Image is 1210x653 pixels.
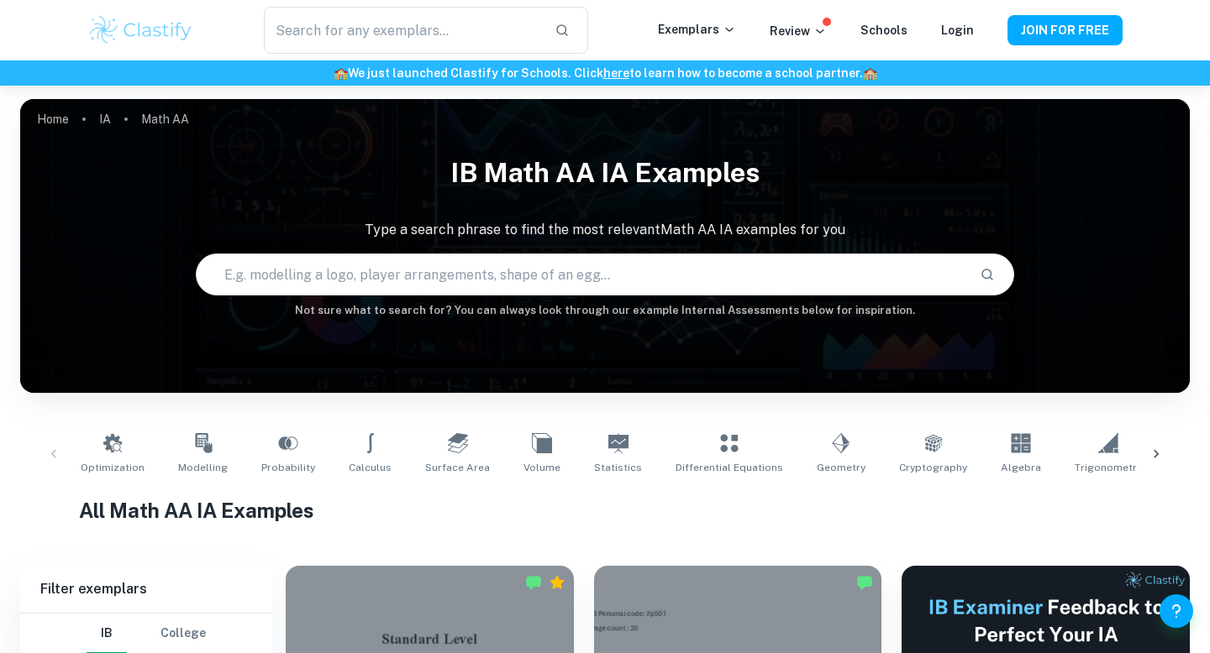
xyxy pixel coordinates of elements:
p: Math AA [141,110,189,128]
span: Algebra [1001,460,1041,475]
span: Optimization [81,460,145,475]
span: Cryptography [899,460,967,475]
span: Calculus [349,460,392,475]
h1: IB Math AA IA examples [20,146,1190,200]
span: Geometry [817,460,865,475]
a: Schools [860,24,907,37]
a: IA [99,107,111,131]
input: E.g. modelling a logo, player arrangements, shape of an egg... [197,251,966,298]
a: here [603,66,629,80]
button: Help and Feedback [1160,594,1193,628]
h6: Not sure what to search for? You can always look through our example Internal Assessments below f... [20,302,1190,319]
input: Search for any exemplars... [264,7,541,54]
span: Trigonometry [1075,460,1142,475]
span: 🏫 [863,66,877,80]
span: Modelling [178,460,228,475]
span: 🏫 [334,66,348,80]
button: JOIN FOR FREE [1007,15,1123,45]
h1: All Math AA IA Examples [79,495,1132,525]
span: Statistics [594,460,642,475]
p: Review [770,22,827,40]
span: Surface Area [425,460,490,475]
a: Home [37,107,69,131]
img: Marked [856,574,873,591]
div: Premium [549,574,566,591]
h6: Filter exemplars [20,566,272,613]
button: Search [973,260,1002,289]
span: Probability [261,460,315,475]
span: Volume [523,460,560,475]
p: Exemplars [658,20,736,39]
img: Clastify logo [87,13,194,47]
img: Marked [525,574,542,591]
span: Differential Equations [676,460,783,475]
h6: We just launched Clastify for Schools. Click to learn how to become a school partner. [3,64,1207,82]
p: Type a search phrase to find the most relevant Math AA IA examples for you [20,220,1190,240]
a: Login [941,24,974,37]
